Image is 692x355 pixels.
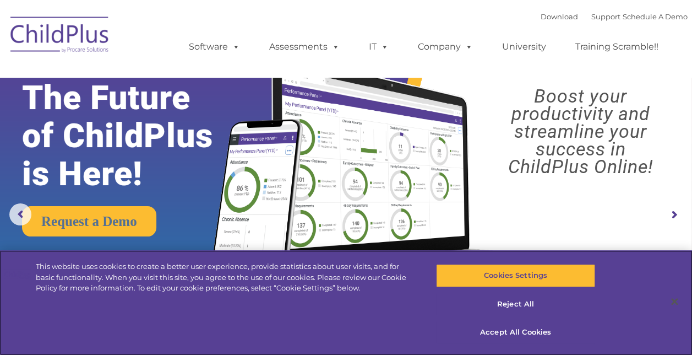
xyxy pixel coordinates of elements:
a: Support [591,12,620,21]
a: Assessments [258,36,351,58]
span: Last name [153,73,187,81]
div: This website uses cookies to create a better user experience, provide statistics about user visit... [36,261,415,294]
a: Software [178,36,251,58]
rs-layer: Boost your productivity and streamline your success in ChildPlus Online! [478,87,683,175]
a: Schedule A Demo [623,12,688,21]
a: Company [407,36,484,58]
span: Phone number [153,118,200,126]
a: Request a Demo [22,206,156,236]
a: University [491,36,557,58]
a: IT [358,36,400,58]
button: Accept All Cookies [436,321,595,344]
button: Cookies Settings [436,264,595,287]
a: Download [541,12,578,21]
button: Close [662,289,686,314]
a: Training Scramble!! [564,36,669,58]
rs-layer: The Future of ChildPlus is Here! [22,79,243,193]
img: ChildPlus by Procare Solutions [5,9,115,64]
font: | [541,12,688,21]
button: Reject All [436,293,595,316]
